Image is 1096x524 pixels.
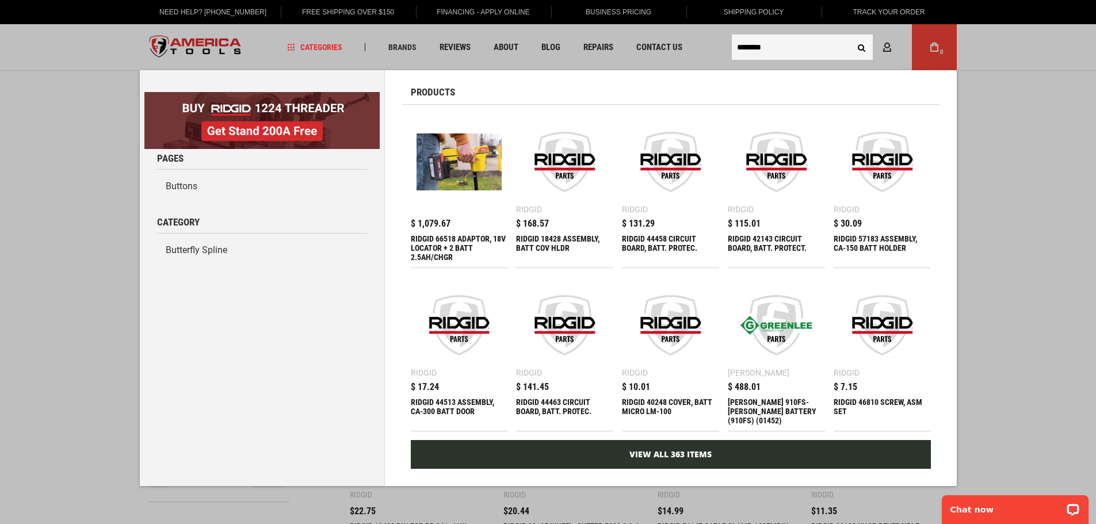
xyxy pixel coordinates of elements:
[834,397,931,425] div: RIDGID 46810 SCREW, ASM SET
[834,219,862,228] span: $ 30.09
[516,277,613,431] a: RIDGID 44463 CIRCUIT BOARD, BATT. PROTEC. Ridgid $ 141.45 RIDGID 44463 CIRCUIT BOARD, BATT. PROTEC.
[734,282,819,368] img: Greenlee 910FS-BATT BATTERY (910FS) (01452)
[622,397,719,425] div: RIDGID 40248 COVER, BATT MICRO LM-100
[516,205,542,213] div: Ridgid
[834,205,860,213] div: Ridgid
[516,234,613,262] div: RIDGID 18428 ASSEMBLY, BATT COV HLDR
[622,205,648,213] div: Ridgid
[728,219,761,228] span: $ 115.01
[411,87,455,97] span: Products
[516,219,549,228] span: $ 168.57
[834,369,860,377] div: Ridgid
[851,36,873,58] button: Search
[628,119,713,205] img: RIDGID 44458 CIRCUIT BOARD, BATT. PROTEC.
[728,113,825,267] a: RIDGID 42143 CIRCUIT BOARD, BATT. PROTECT. Ridgid $ 115.01 RIDGID 42143 CIRCUIT BOARD, BATT. PROT...
[522,119,608,205] img: RIDGID 18428 ASSEMBLY, BATT COV HLDR
[411,397,508,425] div: RIDGID 44513 ASSEMBLY, CA-300 BATT DOOR
[622,234,719,262] div: RIDGID 44458 CIRCUIT BOARD, BATT. PROTEC.
[622,383,650,392] span: $ 10.01
[388,43,417,51] span: Brands
[417,282,502,368] img: RIDGID 44513 ASSEMBLY, CA-300 BATT DOOR
[622,113,719,267] a: RIDGID 44458 CIRCUIT BOARD, BATT. PROTEC. Ridgid $ 131.29 RIDGID 44458 CIRCUIT BOARD, BATT. PROTEC.
[411,369,437,377] div: Ridgid
[411,113,508,267] a: RIDGID 66518 ADAPTOR, 18V LOCATOR + 2 BATT 2.5AH/CHGR $ 1,079.67 RIDGID 66518 ADAPTOR, 18V LOCATO...
[516,397,613,425] div: RIDGID 44463 CIRCUIT BOARD, BATT. PROTEC.
[622,369,648,377] div: Ridgid
[411,219,450,228] span: $ 1,079.67
[287,43,342,51] span: Categories
[411,277,508,431] a: RIDGID 44513 ASSEMBLY, CA-300 BATT DOOR Ridgid $ 17.24 RIDGID 44513 ASSEMBLY, CA-300 BATT DOOR
[834,383,857,392] span: $ 7.15
[516,369,542,377] div: Ridgid
[157,239,367,261] a: Butterfly Spline
[411,440,931,469] a: View All 363 Items
[417,119,502,205] img: RIDGID 66518 ADAPTOR, 18V LOCATOR + 2 BATT 2.5AH/CHGR
[383,40,422,55] a: Brands
[144,92,380,149] img: BOGO: Buy RIDGID® 1224 Threader, Get Stand 200A Free!
[734,119,819,205] img: RIDGID 42143 CIRCUIT BOARD, BATT. PROTECT.
[728,234,825,262] div: RIDGID 42143 CIRCUIT BOARD, BATT. PROTECT.
[728,277,825,431] a: Greenlee 910FS-BATT BATTERY (910FS) (01452) [PERSON_NAME] $ 488.01 [PERSON_NAME] 910FS-[PERSON_NA...
[516,113,613,267] a: RIDGID 18428 ASSEMBLY, BATT COV HLDR Ridgid $ 168.57 RIDGID 18428 ASSEMBLY, BATT COV HLDR
[728,369,789,377] div: [PERSON_NAME]
[144,92,380,101] a: BOGO: Buy RIDGID® 1224 Threader, Get Stand 200A Free!
[522,282,608,368] img: RIDGID 44463 CIRCUIT BOARD, BATT. PROTEC.
[728,205,754,213] div: Ridgid
[628,282,713,368] img: RIDGID 40248 COVER, BATT MICRO LM-100
[728,397,825,425] div: Greenlee 910FS-BATT BATTERY (910FS) (01452)
[282,40,347,55] a: Categories
[516,383,549,392] span: $ 141.45
[622,219,655,228] span: $ 131.29
[834,234,931,262] div: RIDGID 57183 ASSEMBLY, CA-150 BATT HOLDER
[157,154,184,163] span: Pages
[839,282,925,368] img: RIDGID 46810 SCREW, ASM SET
[157,175,367,197] a: Buttons
[839,119,925,205] img: RIDGID 57183 ASSEMBLY, CA-150 BATT HOLDER
[411,383,439,392] span: $ 17.24
[834,277,931,431] a: RIDGID 46810 SCREW, ASM SET Ridgid $ 7.15 RIDGID 46810 SCREW, ASM SET
[934,488,1096,524] iframe: LiveChat chat widget
[728,383,761,392] span: $ 488.01
[157,217,200,227] span: Category
[834,113,931,267] a: RIDGID 57183 ASSEMBLY, CA-150 BATT HOLDER Ridgid $ 30.09 RIDGID 57183 ASSEMBLY, CA-150 BATT HOLDER
[622,277,719,431] a: RIDGID 40248 COVER, BATT MICRO LM-100 Ridgid $ 10.01 RIDGID 40248 COVER, BATT MICRO LM-100
[411,234,508,262] div: RIDGID 66518 ADAPTOR, 18V LOCATOR + 2 BATT 2.5AH/CHGR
